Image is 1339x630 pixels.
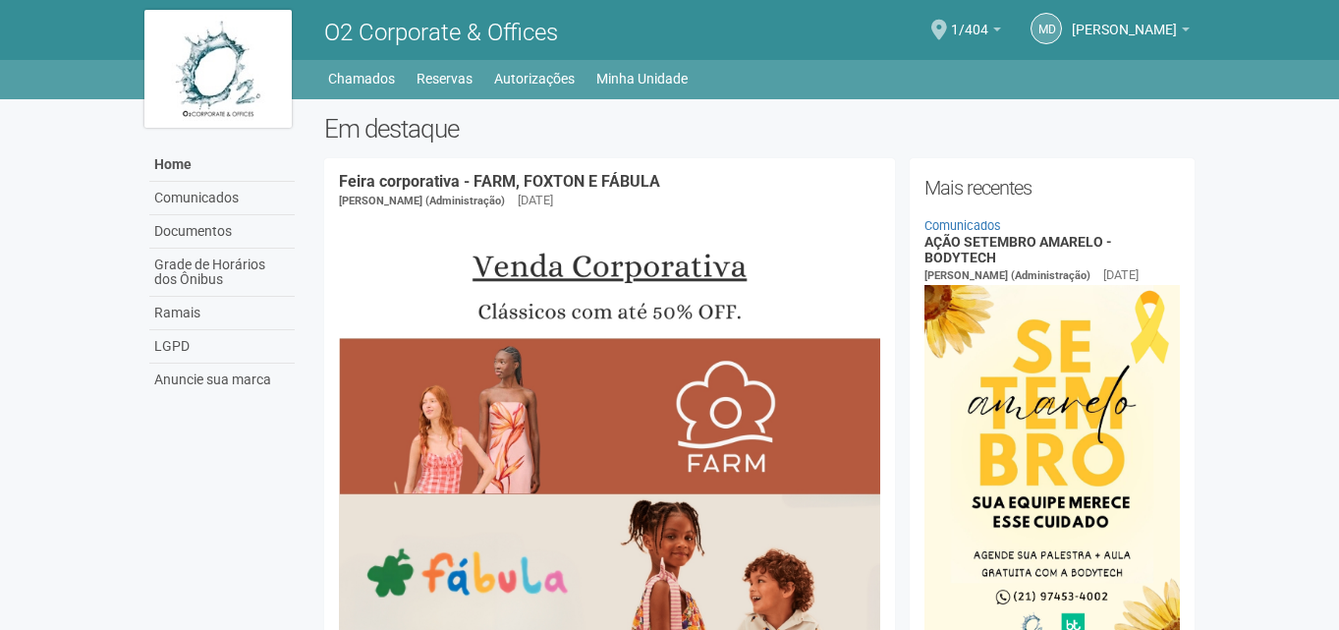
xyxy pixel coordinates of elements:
[1072,25,1190,40] a: [PERSON_NAME]
[924,218,1001,233] a: Comunicados
[494,65,575,92] a: Autorizações
[144,10,292,128] img: logo.jpg
[1072,3,1177,37] span: Michele de Carvalho
[149,297,295,330] a: Ramais
[149,215,295,249] a: Documentos
[1031,13,1062,44] a: Md
[149,364,295,396] a: Anuncie sua marca
[1103,266,1139,284] div: [DATE]
[596,65,688,92] a: Minha Unidade
[149,330,295,364] a: LGPD
[149,249,295,297] a: Grade de Horários dos Ônibus
[951,3,988,37] span: 1/404
[149,182,295,215] a: Comunicados
[417,65,473,92] a: Reservas
[324,114,1196,143] h2: Em destaque
[328,65,395,92] a: Chamados
[339,172,660,191] a: Feira corporativa - FARM, FOXTON E FÁBULA
[951,25,1001,40] a: 1/404
[324,19,558,46] span: O2 Corporate & Offices
[924,234,1112,264] a: AÇÃO SETEMBRO AMARELO - BODYTECH
[339,195,505,207] span: [PERSON_NAME] (Administração)
[924,173,1181,202] h2: Mais recentes
[924,269,1090,282] span: [PERSON_NAME] (Administração)
[149,148,295,182] a: Home
[518,192,553,209] div: [DATE]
